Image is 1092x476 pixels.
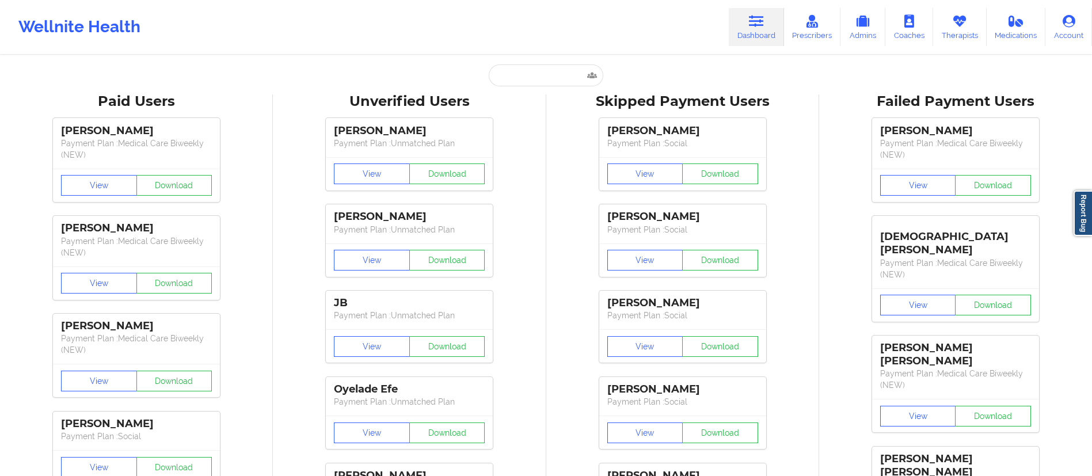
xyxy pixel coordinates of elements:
[334,250,410,271] button: View
[607,224,758,235] p: Payment Plan : Social
[729,8,784,46] a: Dashboard
[61,138,212,161] p: Payment Plan : Medical Care Biweekly (NEW)
[334,124,485,138] div: [PERSON_NAME]
[409,336,485,357] button: Download
[334,383,485,396] div: Oyelade Efe
[61,319,212,333] div: [PERSON_NAME]
[607,163,683,184] button: View
[61,431,212,442] p: Payment Plan : Social
[880,368,1031,391] p: Payment Plan : Medical Care Biweekly (NEW)
[607,422,683,443] button: View
[880,341,1031,368] div: [PERSON_NAME] [PERSON_NAME]
[607,310,758,321] p: Payment Plan : Social
[933,8,987,46] a: Therapists
[607,250,683,271] button: View
[334,396,485,408] p: Payment Plan : Unmatched Plan
[607,124,758,138] div: [PERSON_NAME]
[334,296,485,310] div: JB
[61,417,212,431] div: [PERSON_NAME]
[8,93,265,111] div: Paid Users
[61,222,212,235] div: [PERSON_NAME]
[607,296,758,310] div: [PERSON_NAME]
[955,175,1031,196] button: Download
[136,273,212,294] button: Download
[784,8,841,46] a: Prescribers
[61,333,212,356] p: Payment Plan : Medical Care Biweekly (NEW)
[334,224,485,235] p: Payment Plan : Unmatched Plan
[880,222,1031,257] div: [DEMOGRAPHIC_DATA][PERSON_NAME]
[61,235,212,258] p: Payment Plan : Medical Care Biweekly (NEW)
[334,336,410,357] button: View
[61,371,137,391] button: View
[607,210,758,223] div: [PERSON_NAME]
[61,273,137,294] button: View
[554,93,811,111] div: Skipped Payment Users
[607,396,758,408] p: Payment Plan : Social
[885,8,933,46] a: Coaches
[840,8,885,46] a: Admins
[880,406,956,427] button: View
[682,250,758,271] button: Download
[880,295,956,315] button: View
[1045,8,1092,46] a: Account
[334,163,410,184] button: View
[682,422,758,443] button: Download
[955,295,1031,315] button: Download
[334,310,485,321] p: Payment Plan : Unmatched Plan
[880,175,956,196] button: View
[334,138,485,149] p: Payment Plan : Unmatched Plan
[61,124,212,138] div: [PERSON_NAME]
[61,175,137,196] button: View
[827,93,1084,111] div: Failed Payment Users
[682,336,758,357] button: Download
[880,124,1031,138] div: [PERSON_NAME]
[281,93,538,111] div: Unverified Users
[955,406,1031,427] button: Download
[880,138,1031,161] p: Payment Plan : Medical Care Biweekly (NEW)
[1074,191,1092,236] a: Report Bug
[136,371,212,391] button: Download
[409,163,485,184] button: Download
[607,383,758,396] div: [PERSON_NAME]
[409,250,485,271] button: Download
[987,8,1046,46] a: Medications
[682,163,758,184] button: Download
[607,336,683,357] button: View
[409,422,485,443] button: Download
[136,175,212,196] button: Download
[607,138,758,149] p: Payment Plan : Social
[334,422,410,443] button: View
[334,210,485,223] div: [PERSON_NAME]
[880,257,1031,280] p: Payment Plan : Medical Care Biweekly (NEW)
